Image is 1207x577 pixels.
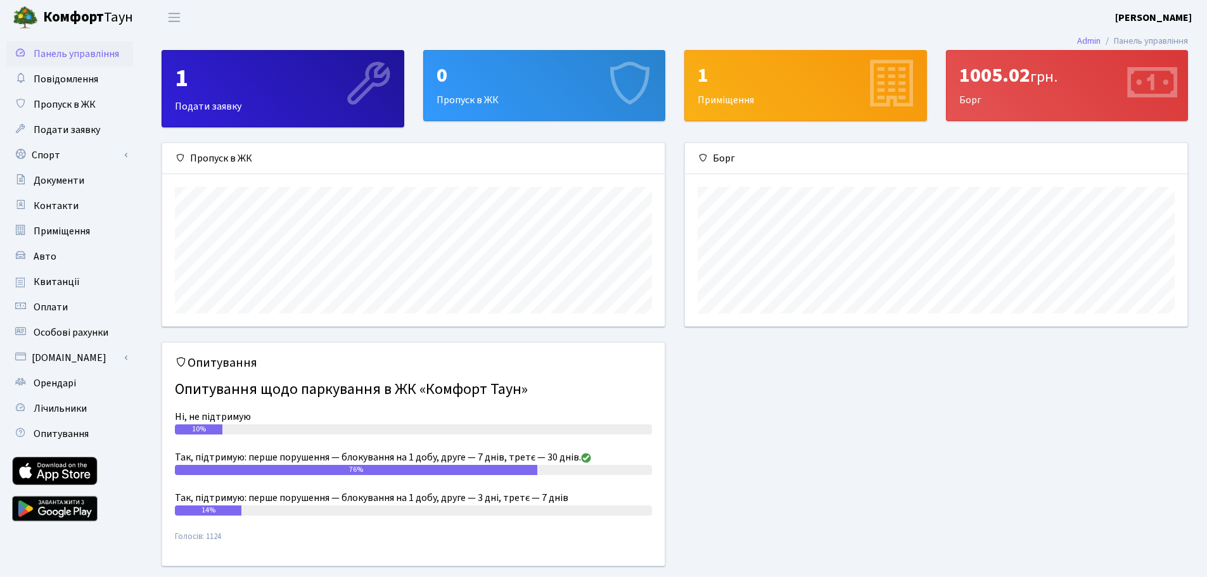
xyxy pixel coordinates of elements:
div: Борг [947,51,1188,120]
div: 1 [175,63,391,94]
span: Пропуск в ЖК [34,98,96,111]
a: Контакти [6,193,133,219]
span: Таун [43,7,133,29]
span: Особові рахунки [34,326,108,339]
div: Подати заявку [162,51,404,127]
span: Лічильники [34,402,87,415]
a: Повідомлення [6,67,133,92]
div: Так, підтримую: перше порушення — блокування на 1 добу, друге — 3 дні, третє — 7 днів [175,490,652,505]
a: Авто [6,244,133,269]
div: 14% [175,505,241,516]
div: Приміщення [685,51,926,120]
small: Голосів: 1124 [175,531,652,553]
div: 0 [437,63,653,87]
a: 0Пропуск в ЖК [423,50,666,121]
span: грн. [1030,66,1057,88]
a: Подати заявку [6,117,133,143]
button: Переключити навігацію [158,7,190,28]
h4: Опитування щодо паркування в ЖК «Комфорт Таун» [175,376,652,404]
li: Панель управління [1101,34,1188,48]
img: logo.png [13,5,38,30]
b: [PERSON_NAME] [1115,11,1192,25]
div: Пропуск в ЖК [162,143,665,174]
span: Орендарі [34,376,76,390]
a: Пропуск в ЖК [6,92,133,117]
h5: Опитування [175,355,652,371]
span: Авто [34,250,56,263]
a: Орендарі [6,371,133,396]
div: Борг [685,143,1187,174]
div: Пропуск в ЖК [424,51,665,120]
span: Повідомлення [34,72,98,86]
div: 1005.02 [959,63,1175,87]
span: Панель управління [34,47,119,61]
div: Ні, не підтримую [175,409,652,424]
span: Оплати [34,300,68,314]
span: Квитанції [34,275,80,289]
span: Контакти [34,199,79,213]
a: Admin [1077,34,1101,48]
a: [DOMAIN_NAME] [6,345,133,371]
a: Оплати [6,295,133,320]
a: Лічильники [6,396,133,421]
div: 10% [175,424,222,434]
a: Опитування [6,421,133,447]
div: 76% [175,465,537,475]
span: Приміщення [34,224,90,238]
a: Документи [6,168,133,193]
a: Особові рахунки [6,320,133,345]
nav: breadcrumb [1058,28,1207,54]
span: Подати заявку [34,123,100,137]
a: Приміщення [6,219,133,244]
a: Панель управління [6,41,133,67]
a: Квитанції [6,269,133,295]
a: [PERSON_NAME] [1115,10,1192,25]
a: 1Приміщення [684,50,927,121]
span: Документи [34,174,84,187]
div: 1 [698,63,914,87]
span: Опитування [34,427,89,441]
a: 1Подати заявку [162,50,404,127]
b: Комфорт [43,7,104,27]
a: Спорт [6,143,133,168]
div: Так, підтримую: перше порушення — блокування на 1 добу, друге — 7 днів, третє — 30 днів. [175,450,652,465]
